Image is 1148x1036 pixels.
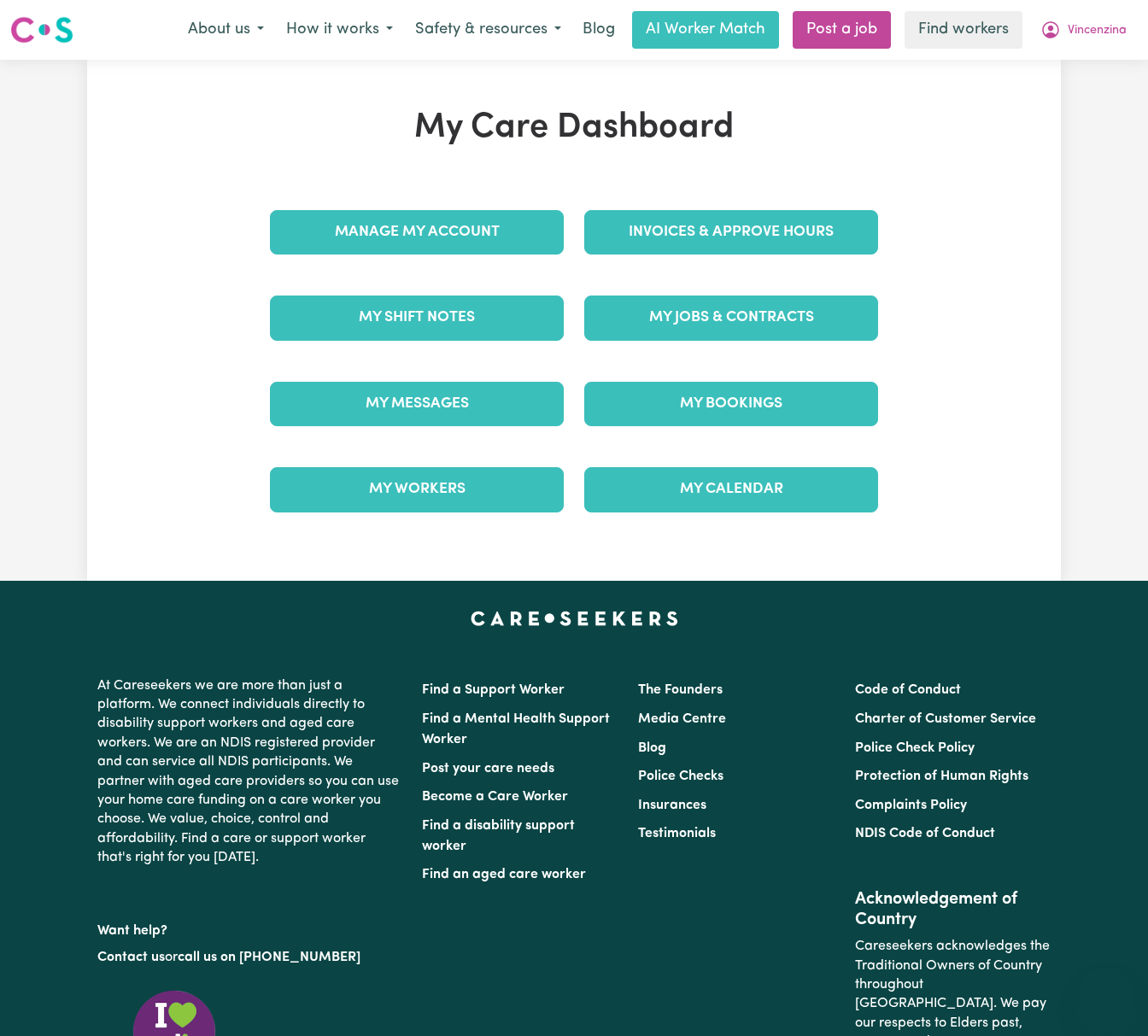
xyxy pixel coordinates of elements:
a: My Messages [270,382,564,426]
a: Find workers [905,11,1022,49]
a: Complaints Policy [855,799,967,812]
p: Want help? [97,915,401,940]
h1: My Care Dashboard [260,108,888,149]
a: Protection of Human Rights [855,770,1028,783]
h2: Acknowledgement of Country [855,889,1051,930]
a: Find a Mental Health Support Worker [422,712,610,746]
button: My Account [1029,12,1138,48]
button: How it works [275,12,404,48]
a: Insurances [638,799,706,812]
p: At Careseekers we are more than just a platform. We connect individuals directly to disability su... [97,670,401,875]
a: Police Check Policy [855,741,975,755]
a: Contact us [97,951,165,964]
a: Careseekers home page [471,612,678,625]
a: Charter of Customer Service [855,712,1036,726]
a: Media Centre [638,712,726,726]
a: Blog [638,741,666,755]
a: Testimonials [638,827,716,840]
a: Invoices & Approve Hours [584,210,878,255]
a: Find a disability support worker [422,819,575,853]
span: Vincenzina [1068,21,1127,40]
a: call us on [PHONE_NUMBER] [178,951,360,964]
a: Post a job [793,11,891,49]
iframe: Button to launch messaging window [1080,968,1134,1022]
a: Post your care needs [422,762,554,776]
a: Find an aged care worker [422,868,586,881]
a: Careseekers logo [10,10,73,50]
a: My Bookings [584,382,878,426]
a: My Jobs & Contracts [584,296,878,340]
a: The Founders [638,683,723,697]
button: Safety & resources [404,12,572,48]
a: Code of Conduct [855,683,961,697]
button: About us [177,12,275,48]
a: My Calendar [584,467,878,512]
a: Manage My Account [270,210,564,255]
a: NDIS Code of Conduct [855,827,995,840]
img: Careseekers logo [10,15,73,45]
a: Blog [572,11,625,49]
a: Become a Care Worker [422,790,568,804]
a: Find a Support Worker [422,683,565,697]
p: or [97,941,401,974]
a: My Workers [270,467,564,512]
a: My Shift Notes [270,296,564,340]
a: AI Worker Match [632,11,779,49]
a: Police Checks [638,770,723,783]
